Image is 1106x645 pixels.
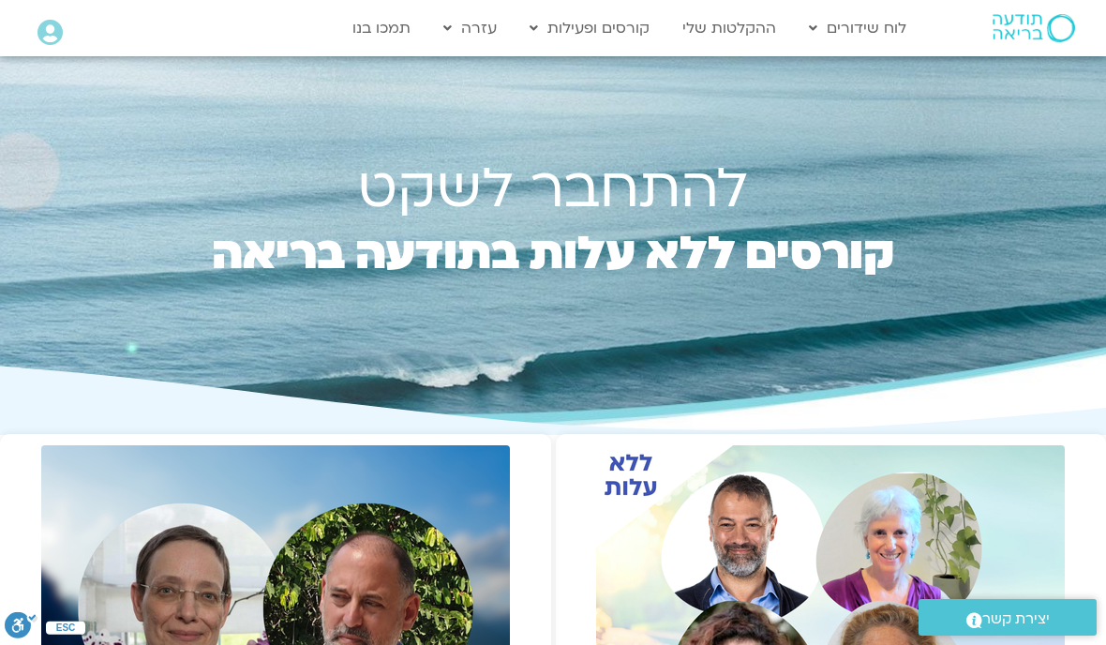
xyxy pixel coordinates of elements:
[982,607,1050,632] span: יצירת קשר
[172,164,934,215] h1: להתחבר לשקט
[919,599,1097,636] a: יצירת קשר
[343,10,420,46] a: תמכו בנו
[673,10,785,46] a: ההקלטות שלי
[520,10,659,46] a: קורסים ופעילות
[172,233,934,318] h2: קורסים ללא עלות בתודעה בריאה
[800,10,916,46] a: לוח שידורים
[993,14,1075,42] img: תודעה בריאה
[434,10,506,46] a: עזרה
